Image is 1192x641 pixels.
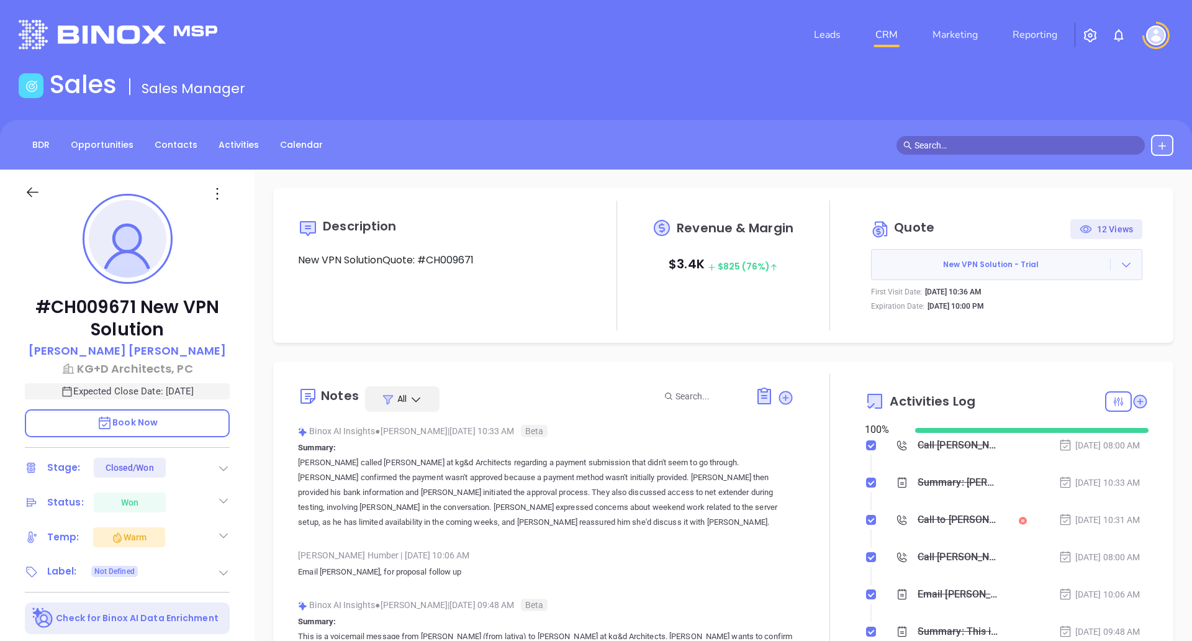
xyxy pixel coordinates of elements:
img: logo [19,20,217,49]
p: $ 3.4K [669,253,778,278]
span: Activities Log [890,395,975,407]
a: Activities [211,135,266,155]
span: search [903,141,912,150]
div: Binox AI Insights [PERSON_NAME] | [DATE] 10:33 AM [298,422,794,440]
span: ● [375,426,381,436]
div: Binox AI Insights [PERSON_NAME] | [DATE] 09:48 AM [298,596,794,614]
img: iconSetting [1083,28,1098,43]
div: Email [PERSON_NAME], for proposal follow up [918,585,1000,604]
p: First Visit Date: [871,286,922,298]
div: Stage: [47,458,81,477]
p: [DATE] 10:36 AM [925,286,982,298]
b: Summary: [298,443,336,452]
input: Search… [914,139,1138,152]
img: svg%3e [298,601,307,611]
a: Reporting [1008,22,1062,47]
span: Not Defined [94,565,135,578]
span: ● [375,600,381,610]
a: CRM [870,22,903,47]
p: Expiration Date: [871,301,924,312]
div: [DATE] 09:48 AM [1059,625,1140,639]
div: Call [PERSON_NAME] to follow up [918,436,1000,455]
img: svg%3e [298,427,307,437]
span: Quote [894,219,934,236]
div: Summary: [PERSON_NAME] called [PERSON_NAME] at kg&d Architects regarding a payment submission tha... [918,473,1000,492]
div: Call to [PERSON_NAME] [918,511,1000,529]
p: Email [PERSON_NAME], for proposal follow up [298,565,794,580]
p: New VPN SolutionQuote: #CH009671 [298,253,582,268]
img: Ai-Enrich-DaqCidB-.svg [32,607,54,629]
img: Circle dollar [871,219,891,239]
span: | [400,550,402,560]
span: Sales Manager [142,79,245,98]
b: Summary: [298,617,336,626]
div: [DATE] 10:31 AM [1059,513,1140,527]
span: New VPN Solution - Trial [872,259,1110,270]
a: BDR [25,135,57,155]
div: [PERSON_NAME] Humber [DATE] 10:06 AM [298,546,794,565]
div: Summary: This is a voicemail message from [PERSON_NAME] (from lativa) to [PERSON_NAME] at kg&d Ar... [918,622,1000,641]
div: Label: [47,562,77,581]
div: Temp: [47,528,79,547]
span: Beta [521,425,548,437]
button: New VPN Solution - Trial [871,249,1142,280]
p: [DATE] 10:00 PM [928,301,984,312]
div: 100 % [865,422,900,437]
img: user [1146,25,1166,45]
div: Closed/Won [106,458,154,478]
div: Warm [111,530,147,545]
span: Book Now [97,416,158,429]
p: #CH009671 New VPN Solution [25,296,230,341]
p: Expected Close Date: [DATE] [25,383,230,399]
h1: Sales [50,70,117,99]
a: Marketing [928,22,983,47]
p: [PERSON_NAME] [PERSON_NAME] [29,342,227,359]
div: Call [PERSON_NAME] to follow up [918,548,1000,566]
a: Leads [809,22,846,47]
span: All [397,393,407,405]
a: KG+D Architects, PC [25,360,230,377]
span: Revenue & Margin [677,222,793,234]
div: Status: [47,493,84,512]
div: [DATE] 08:00 AM [1059,439,1140,452]
input: Search... [675,389,741,403]
span: Beta [521,599,548,611]
span: $ 825 (76%) [708,260,778,273]
div: 12 Views [1080,219,1133,239]
div: Won [121,493,138,512]
div: [DATE] 08:00 AM [1059,550,1140,564]
div: Notes [321,389,359,402]
a: Opportunities [63,135,141,155]
p: Check for Binox AI Data Enrichment [56,612,218,625]
a: [PERSON_NAME] [PERSON_NAME] [29,342,227,360]
a: Contacts [147,135,205,155]
div: [DATE] 10:06 AM [1059,588,1140,601]
div: [DATE] 10:33 AM [1059,476,1140,489]
span: Description [323,217,396,235]
img: iconNotification [1111,28,1126,43]
img: profile-user [89,200,166,278]
p: [PERSON_NAME] called [PERSON_NAME] at kg&d Architects regarding a payment submission that didn't ... [298,455,794,530]
a: Calendar [273,135,330,155]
